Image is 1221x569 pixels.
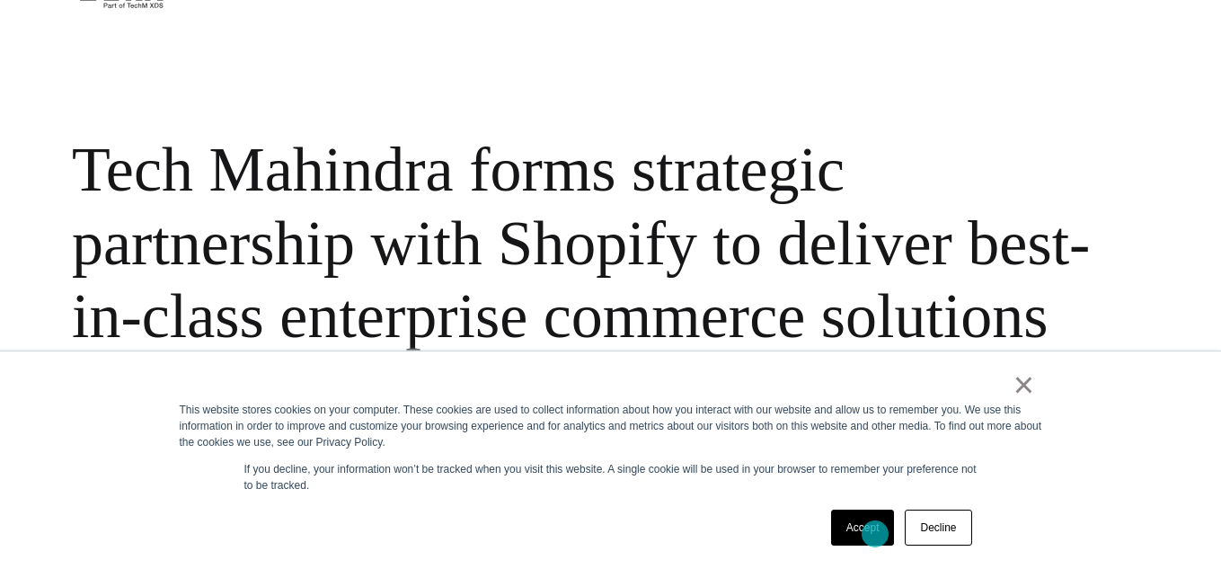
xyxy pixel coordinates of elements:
p: If you decline, your information won’t be tracked when you visit this website. A single cookie wi... [244,461,978,493]
div: This website stores cookies on your computer. These cookies are used to collect information about... [180,402,1042,450]
a: Accept [831,510,895,546]
a: × [1013,377,1035,393]
a: Decline [905,510,971,546]
div: Tech Mahindra forms strategic partnership with Shopify to deliver best-in-class enterprise commer... [72,133,1096,353]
